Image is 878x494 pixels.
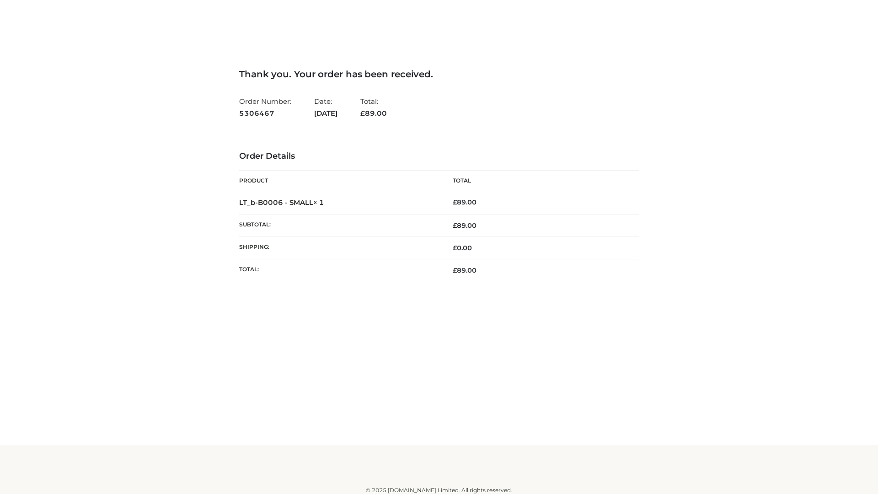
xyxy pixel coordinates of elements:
[239,198,324,207] strong: LT_b-B0006 - SMALL
[239,107,291,119] strong: 5306467
[360,93,387,121] li: Total:
[239,69,639,80] h3: Thank you. Your order has been received.
[453,221,476,230] span: 89.00
[313,198,324,207] strong: × 1
[314,107,337,119] strong: [DATE]
[453,244,472,252] bdi: 0.00
[453,266,457,274] span: £
[439,171,639,191] th: Total
[360,109,365,118] span: £
[453,266,476,274] span: 89.00
[453,198,457,206] span: £
[239,171,439,191] th: Product
[453,244,457,252] span: £
[360,109,387,118] span: 89.00
[314,93,337,121] li: Date:
[239,259,439,282] th: Total:
[453,198,476,206] bdi: 89.00
[239,93,291,121] li: Order Number:
[453,221,457,230] span: £
[239,214,439,236] th: Subtotal:
[239,237,439,259] th: Shipping:
[239,151,639,161] h3: Order Details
